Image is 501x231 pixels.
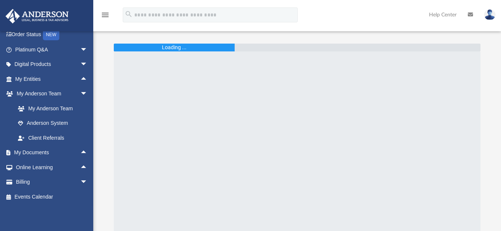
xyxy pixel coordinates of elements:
[5,189,99,204] a: Events Calendar
[43,29,59,40] div: NEW
[5,145,95,160] a: My Documentsarrow_drop_up
[80,57,95,72] span: arrow_drop_down
[80,145,95,161] span: arrow_drop_up
[101,14,110,19] a: menu
[80,72,95,87] span: arrow_drop_up
[125,10,133,18] i: search
[10,130,95,145] a: Client Referrals
[5,86,95,101] a: My Anderson Teamarrow_drop_down
[5,57,99,72] a: Digital Productsarrow_drop_down
[10,101,91,116] a: My Anderson Team
[80,160,95,175] span: arrow_drop_up
[80,175,95,190] span: arrow_drop_down
[5,42,99,57] a: Platinum Q&Aarrow_drop_down
[80,42,95,57] span: arrow_drop_down
[5,27,99,42] a: Order StatusNEW
[5,160,95,175] a: Online Learningarrow_drop_up
[162,44,187,51] div: Loading ...
[5,72,99,86] a: My Entitiesarrow_drop_up
[484,9,495,20] img: User Pic
[80,86,95,102] span: arrow_drop_down
[5,175,99,190] a: Billingarrow_drop_down
[10,116,95,131] a: Anderson System
[101,10,110,19] i: menu
[3,9,71,23] img: Anderson Advisors Platinum Portal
